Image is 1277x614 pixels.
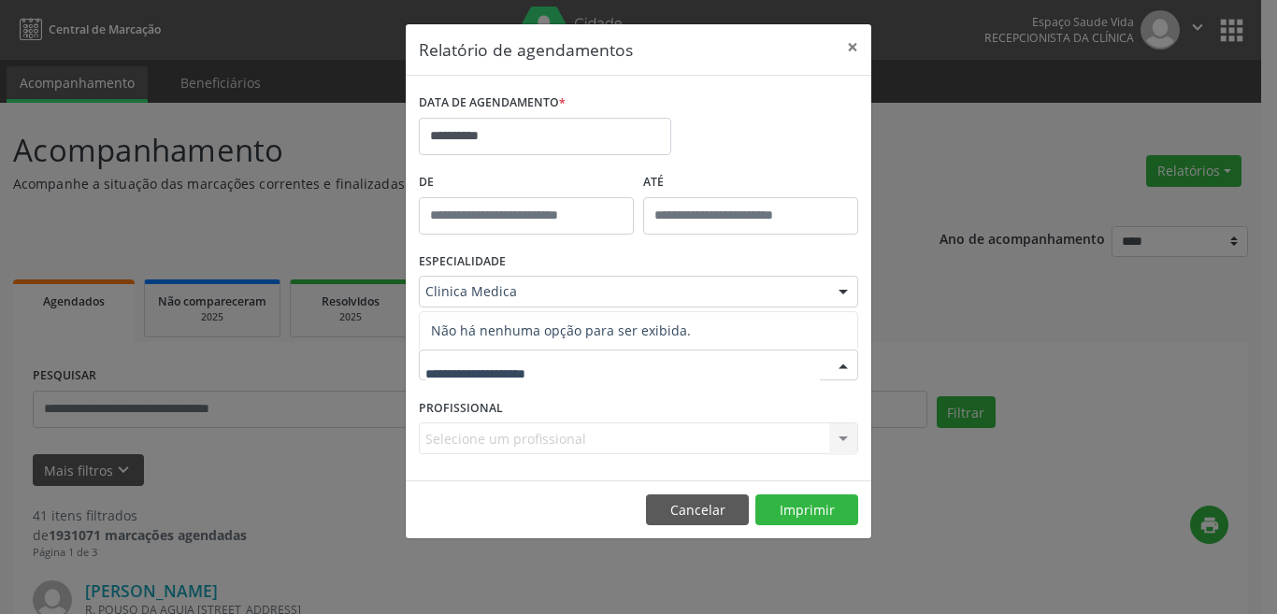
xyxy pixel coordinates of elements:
button: Close [834,24,871,70]
label: De [419,168,634,197]
span: Clinica Medica [425,282,820,301]
label: PROFISSIONAL [419,393,503,422]
label: DATA DE AGENDAMENTO [419,89,566,118]
label: ATÉ [643,168,858,197]
button: Cancelar [646,494,749,526]
button: Imprimir [755,494,858,526]
span: Não há nenhuma opção para ser exibida. [420,312,857,350]
label: ESPECIALIDADE [419,248,506,277]
h5: Relatório de agendamentos [419,37,633,62]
